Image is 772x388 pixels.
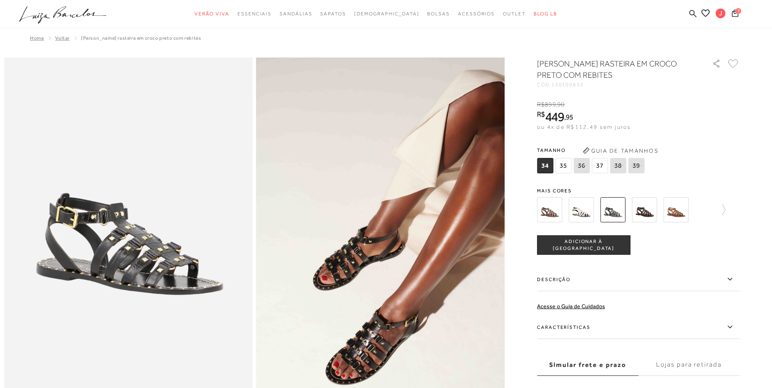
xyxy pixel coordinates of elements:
h1: [PERSON_NAME] RASTEIRA EM CROCO PRETO COM REBITES [537,58,689,81]
a: Acesse o Guia de Cuidados [537,303,605,309]
img: SANDÁLIA FISHER RASTEIRA EM CROCO PRETO COM REBITES [600,197,625,222]
a: BLOG LB [534,6,557,21]
span: Bolsas [427,11,450,17]
span: Outlet [503,11,526,17]
span: 35 [555,158,571,173]
span: 36 [573,158,590,173]
span: 37 [592,158,608,173]
span: Acessórios [458,11,495,17]
i: R$ [537,101,545,108]
label: Simular frete e prazo [537,354,638,376]
i: R$ [537,111,545,118]
a: noSubCategoriesText [320,6,346,21]
a: noSubCategoriesText [280,6,312,21]
a: noSubCategoriesText [237,6,272,21]
span: Tamanho [537,144,646,156]
label: Lojas para retirada [638,354,740,376]
a: noSubCategoriesText [458,6,495,21]
button: Guia de Tamanhos [580,144,661,157]
label: Descrição [537,268,740,291]
a: Voltar [55,35,70,41]
span: ou 4x de R$112,49 sem juros [537,124,631,130]
a: noSubCategoriesText [354,6,419,21]
a: Home [30,35,44,41]
a: noSubCategoriesText [427,6,450,21]
i: , [564,113,573,121]
img: SANDÁLIA FISHER RASTEIRA EM CROCO CHOCOLATE COM REBITES [537,197,562,222]
span: 38 [610,158,626,173]
span: Essenciais [237,11,272,17]
a: noSubCategoriesText [195,6,229,21]
span: [PERSON_NAME] RASTEIRA EM CROCO PRETO COM REBITES [81,35,201,41]
div: CÓD: [537,82,699,87]
span: Verão Viva [195,11,229,17]
button: 7 [729,9,741,20]
span: 899 [545,101,556,108]
span: 39 [628,158,644,173]
button: J [712,8,729,21]
span: 34 [537,158,553,173]
img: SANDÁLIA FISHER RASTEIRA EM CROCO OFF WHITE COM REBITES [569,197,594,222]
span: Sapatos [320,11,346,17]
button: ADICIONAR À [GEOGRAPHIC_DATA] [537,235,630,255]
span: [DEMOGRAPHIC_DATA] [354,11,419,17]
span: 90 [557,101,565,108]
span: J [716,9,725,18]
span: 130100832 [552,82,584,87]
span: Mais cores [537,188,740,193]
img: SANDÁLIA RASTEIRA PESCADORA EM COURO CARAMELO COM SOLA E TIRAS DE REBITES [663,197,689,222]
span: BLOG LB [534,11,557,17]
a: noSubCategoriesText [503,6,526,21]
span: 449 [545,109,564,124]
i: , [556,101,565,108]
label: Características [537,316,740,339]
span: Sandálias [280,11,312,17]
span: 7 [736,8,741,14]
span: ADICIONAR À [GEOGRAPHIC_DATA] [537,238,630,252]
span: 95 [566,113,573,121]
img: SANDÁLIA RASTEIRA PESCADORA EM COURO CAFÉ COM SOLA E TIRAS DE REBITES [632,197,657,222]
